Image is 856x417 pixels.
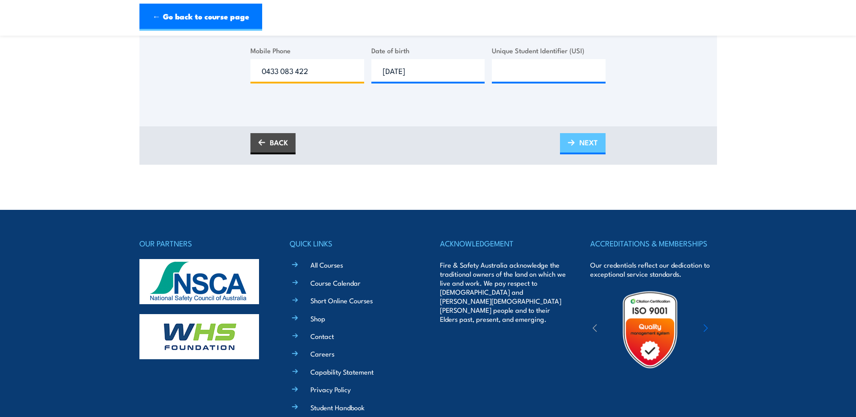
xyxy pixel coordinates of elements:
[310,331,334,341] a: Contact
[579,130,598,154] span: NEXT
[310,278,361,287] a: Course Calendar
[310,349,334,358] a: Careers
[310,314,325,323] a: Shop
[139,4,262,31] a: ← Go back to course page
[440,260,566,324] p: Fire & Safety Australia acknowledge the traditional owners of the land on which we live and work....
[590,237,717,250] h4: ACCREDITATIONS & MEMBERSHIPS
[310,367,374,376] a: Capability Statement
[492,45,606,56] label: Unique Student Identifier (USI)
[611,290,689,369] img: Untitled design (19)
[290,237,416,250] h4: QUICK LINKS
[560,133,606,154] a: NEXT
[310,403,365,412] a: Student Handbook
[310,260,343,269] a: All Courses
[590,260,717,278] p: Our credentials reflect our dedication to exceptional service standards.
[310,385,351,394] a: Privacy Policy
[310,296,373,305] a: Short Online Courses
[371,45,485,56] label: Date of birth
[250,45,364,56] label: Mobile Phone
[690,314,768,345] img: ewpa-logo
[440,237,566,250] h4: ACKNOWLEDGEMENT
[250,133,296,154] a: BACK
[139,314,259,359] img: whs-logo-footer
[139,259,259,304] img: nsca-logo-footer
[139,237,266,250] h4: OUR PARTNERS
